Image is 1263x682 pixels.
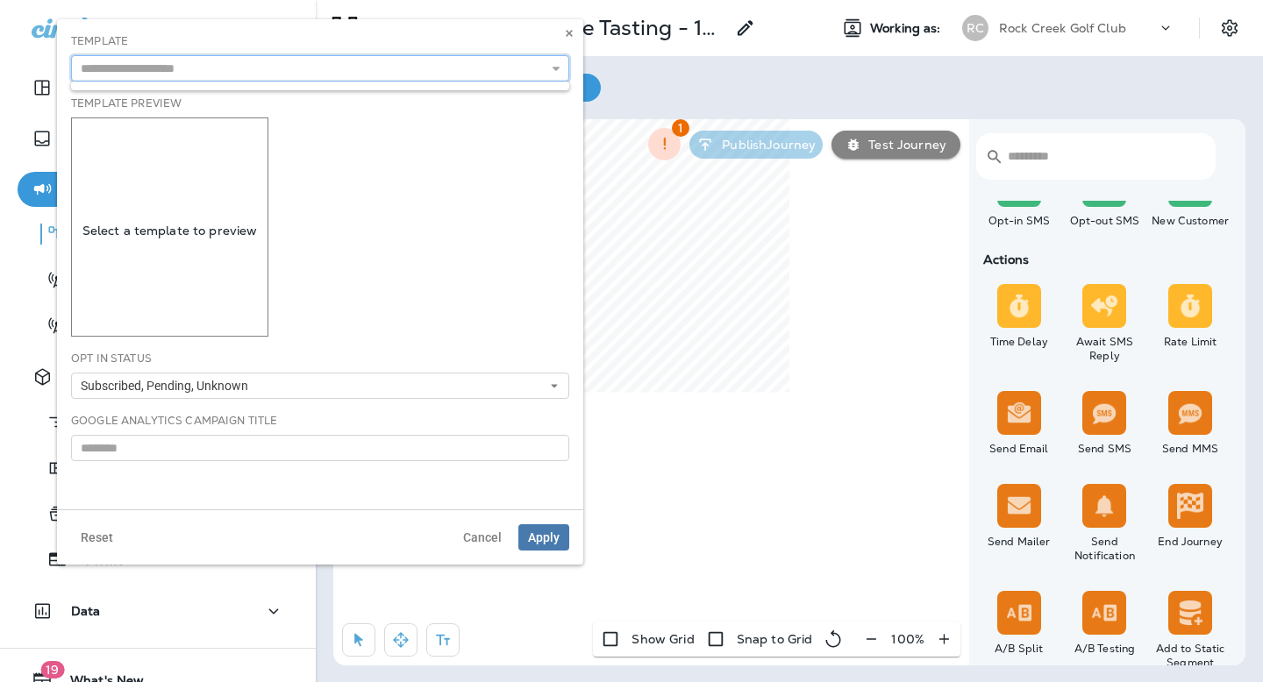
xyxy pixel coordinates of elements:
div: Send Notification [1066,535,1145,563]
div: Await SMS Reply [1066,335,1145,363]
div: Opt-in SMS [980,214,1059,228]
p: Show Grid [631,632,694,646]
span: Reset [81,531,113,543]
div: Send Mailer [980,535,1059,549]
button: Marketing [18,172,298,207]
label: Template Preview [71,96,182,110]
button: Subscribed, Pending, Unknown [71,373,569,399]
p: Data [71,604,101,618]
button: Forms [18,541,298,578]
div: End Journey [1151,535,1230,549]
label: Opt In Status [71,352,152,366]
button: Assets [18,359,298,394]
span: 1 [672,119,689,137]
button: Settings [1214,12,1245,44]
div: Send MMS [1151,442,1230,456]
p: Rock Creek Golf Club [999,21,1126,35]
div: Actions [976,252,1233,266]
p: Snap to Grid [737,632,813,646]
button: Segments [18,403,298,441]
span: Subscribed, Pending, Unknown [81,379,255,394]
button: Reset [71,524,123,551]
div: A/B Testing [1066,642,1145,656]
button: Email Broadcasts [18,307,298,344]
div: Time Delay [980,335,1059,349]
button: Apply [518,524,569,551]
p: Select a template to preview [72,224,268,238]
button: Dashboard [18,70,298,105]
div: Opt-out SMS [1066,214,1145,228]
div: Send Email [980,442,1059,456]
button: Test Journey [831,131,960,159]
button: Journeys [18,216,298,252]
button: File Manager [18,495,298,532]
div: Add to Static Segment [1151,642,1230,670]
span: Apply [528,531,560,543]
label: Google Analytics Campaign Title [71,414,277,428]
div: Rate Limit [1151,335,1230,349]
span: Working as: [870,21,945,36]
p: 100 % [891,632,924,646]
div: New Customer [1151,214,1230,228]
span: 19 [40,661,64,678]
button: Cancel [453,524,511,551]
button: InboxUPGRADE🔒 [18,121,298,156]
button: Text Broadcasts [18,261,298,298]
button: Data [18,593,298,629]
button: Collapse Sidebar [260,11,310,46]
div: RC [962,15,988,41]
button: Templates [18,450,298,487]
label: Template [71,34,128,48]
div: A/B Split [980,642,1059,656]
p: Test Journey [861,138,946,152]
p: 2025 Wine Tasting - 10/15 [484,15,724,41]
p: Journey [360,15,448,41]
div: Send SMS [1066,442,1145,456]
span: Cancel [463,531,502,543]
p: > [448,15,463,41]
